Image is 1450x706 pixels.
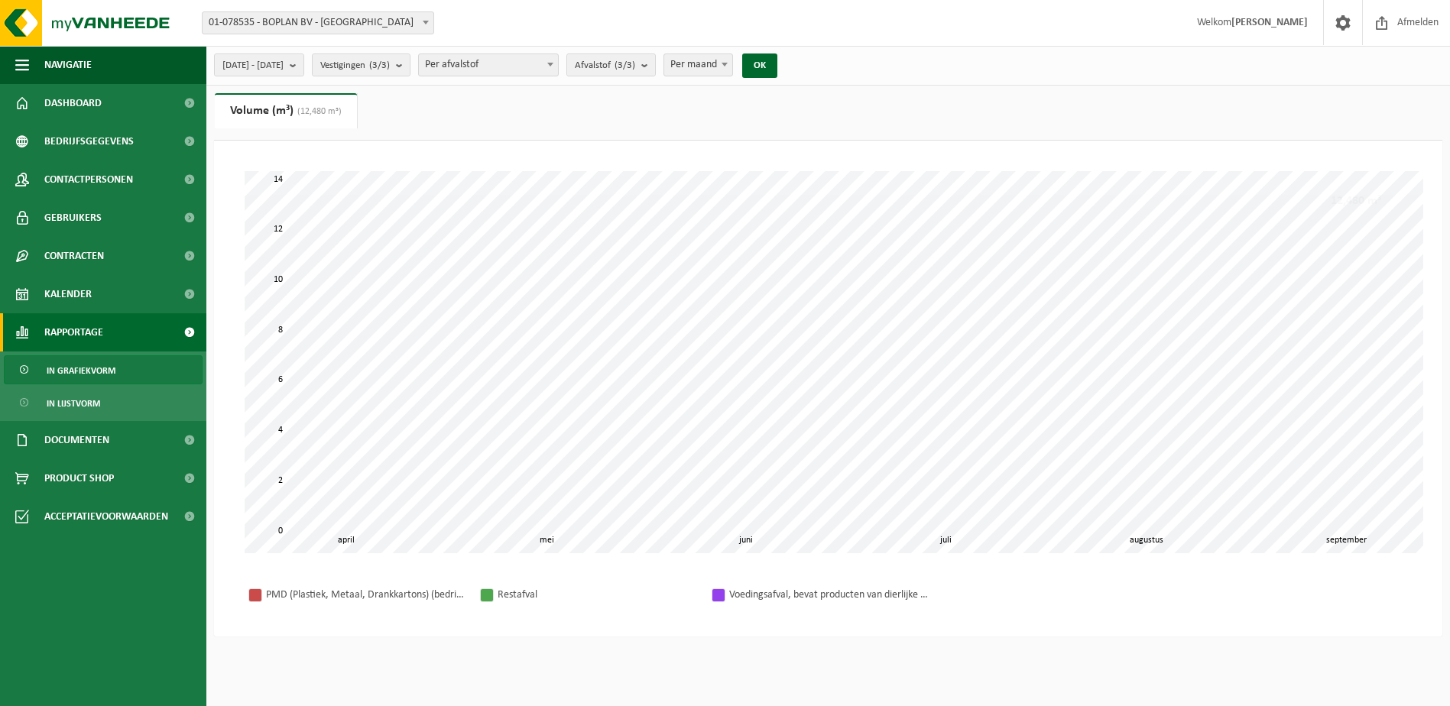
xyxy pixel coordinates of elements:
[742,53,777,78] button: OK
[312,53,410,76] button: Vestigingen(3/3)
[44,275,92,313] span: Kalender
[215,93,357,128] a: Volume (m³)
[47,356,115,385] span: In grafiekvorm
[575,54,635,77] span: Afvalstof
[44,421,109,459] span: Documenten
[498,585,696,604] div: Restafval
[566,53,656,76] button: Afvalstof(3/3)
[44,199,102,237] span: Gebruikers
[214,53,304,76] button: [DATE] - [DATE]
[44,459,114,497] span: Product Shop
[266,585,465,604] div: PMD (Plastiek, Metaal, Drankkartons) (bedrijven)
[663,53,733,76] span: Per maand
[44,313,103,351] span: Rapportage
[203,12,433,34] span: 01-078535 - BOPLAN BV - MOORSELE
[4,388,203,417] a: In lijstvorm
[44,497,168,536] span: Acceptatievoorwaarden
[664,54,732,76] span: Per maand
[1327,193,1385,209] div: 12,480 m³
[44,237,104,275] span: Contracten
[294,107,342,116] span: (12,480 m³)
[615,60,635,70] count: (3/3)
[202,11,434,34] span: 01-078535 - BOPLAN BV - MOORSELE
[369,60,390,70] count: (3/3)
[222,54,284,77] span: [DATE] - [DATE]
[44,160,133,199] span: Contactpersonen
[419,54,558,76] span: Per afvalstof
[1231,17,1308,28] strong: [PERSON_NAME]
[4,355,203,384] a: In grafiekvorm
[44,122,134,160] span: Bedrijfsgegevens
[44,46,92,84] span: Navigatie
[320,54,390,77] span: Vestigingen
[44,84,102,122] span: Dashboard
[418,53,559,76] span: Per afvalstof
[729,585,928,604] div: Voedingsafval, bevat producten van dierlijke oorsprong, onverpakt, categorie 3
[47,389,100,418] span: In lijstvorm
